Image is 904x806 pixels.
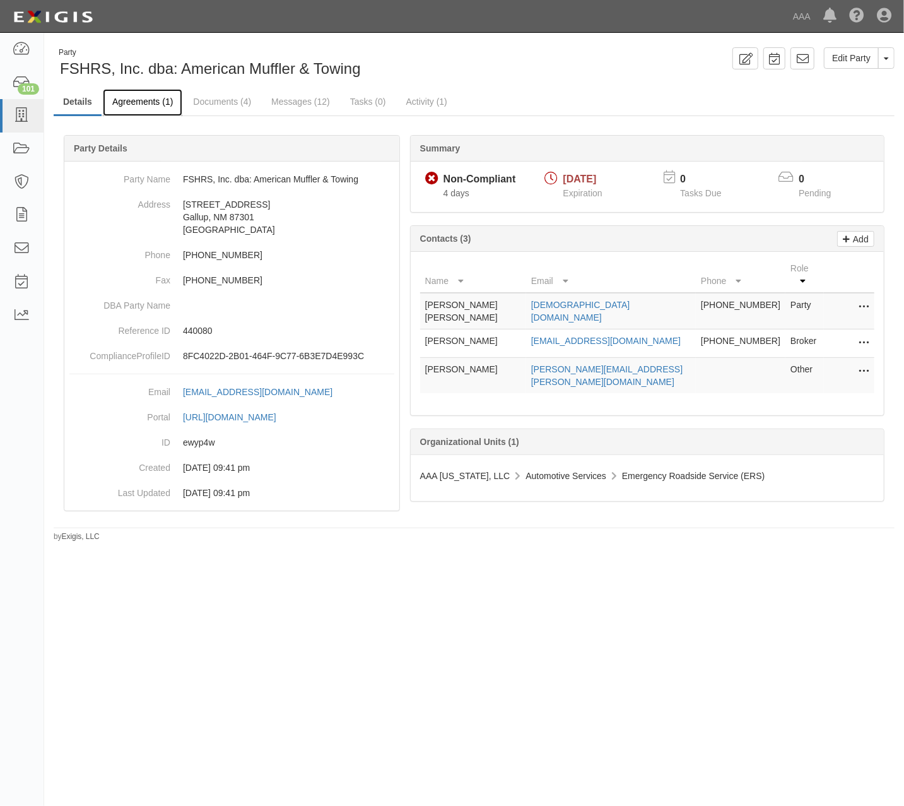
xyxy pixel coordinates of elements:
[54,89,102,116] a: Details
[69,343,170,362] dt: ComplianceProfileID
[622,471,765,481] span: Emergency Roadside Service (ERS)
[103,89,182,116] a: Agreements (1)
[69,430,394,455] dd: ewyp4w
[799,188,831,198] span: Pending
[69,268,170,287] dt: Fax
[837,231,874,247] a: Add
[785,257,824,293] th: Role
[785,329,824,358] td: Broker
[60,60,361,77] span: FSHRS, Inc. dba: American Muffler & Towing
[420,234,471,244] b: Contacts (3)
[397,89,457,114] a: Activity (1)
[526,257,696,293] th: Email
[184,89,261,114] a: Documents (4)
[420,143,461,153] b: Summary
[183,350,394,362] p: 8FC4022D-2B01-464F-9C77-6B3E7D4E993C
[420,471,510,481] span: AAA [US_STATE], LLC
[563,188,602,198] span: Expiration
[850,232,869,246] p: Add
[525,471,606,481] span: Automotive Services
[54,531,100,542] small: by
[799,172,847,187] p: 0
[696,329,785,358] td: [PHONE_NUMBER]
[183,386,332,398] div: [EMAIL_ADDRESS][DOMAIN_NAME]
[69,379,170,398] dt: Email
[341,89,396,114] a: Tasks (0)
[69,293,170,312] dt: DBA Party Name
[420,358,526,394] td: [PERSON_NAME]
[69,167,170,186] dt: Party Name
[531,300,630,323] a: [DEMOGRAPHIC_DATA][DOMAIN_NAME]
[443,188,469,198] span: Since 09/11/2025
[680,172,737,187] p: 0
[420,437,519,447] b: Organizational Units (1)
[54,47,465,80] div: FSHRS, Inc. dba: American Muffler & Towing
[696,293,785,329] td: [PHONE_NUMBER]
[696,257,785,293] th: Phone
[425,172,438,186] i: Non-Compliant
[69,268,394,293] dd: [PHONE_NUMBER]
[69,405,170,424] dt: Portal
[787,4,817,29] a: AAA
[420,329,526,358] td: [PERSON_NAME]
[531,364,683,387] a: [PERSON_NAME][EMAIL_ADDRESS][PERSON_NAME][DOMAIN_NAME]
[849,9,864,24] i: Help Center - Complianz
[9,6,97,28] img: logo-5460c22ac91f19d4615b14bd174203de0afe785f0fc80cf4dbbc73dc1793850b.png
[69,192,394,242] dd: [STREET_ADDRESS] Gallup, NM 87301 [GEOGRAPHIC_DATA]
[69,318,170,337] dt: Reference ID
[69,167,394,192] dd: FSHRS, Inc. dba: American Muffler & Towing
[69,480,394,506] dd: 03/09/2023 09:41 pm
[183,324,394,337] p: 440080
[262,89,339,114] a: Messages (12)
[69,242,394,268] dd: [PHONE_NUMBER]
[62,532,100,541] a: Exigis, LLC
[69,242,170,261] dt: Phone
[74,143,127,153] b: Party Details
[785,358,824,394] td: Other
[420,293,526,329] td: [PERSON_NAME] [PERSON_NAME]
[785,293,824,329] td: Party
[69,430,170,449] dt: ID
[680,188,721,198] span: Tasks Due
[443,172,516,187] div: Non-Compliant
[531,336,681,346] a: [EMAIL_ADDRESS][DOMAIN_NAME]
[69,480,170,499] dt: Last Updated
[59,47,361,58] div: Party
[69,455,394,480] dd: 03/09/2023 09:41 pm
[69,455,170,474] dt: Created
[69,192,170,211] dt: Address
[420,257,526,293] th: Name
[824,47,879,69] a: Edit Party
[18,83,39,95] div: 101
[183,387,346,397] a: [EMAIL_ADDRESS][DOMAIN_NAME]
[563,174,597,184] span: [DATE]
[183,412,290,422] a: [URL][DOMAIN_NAME]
